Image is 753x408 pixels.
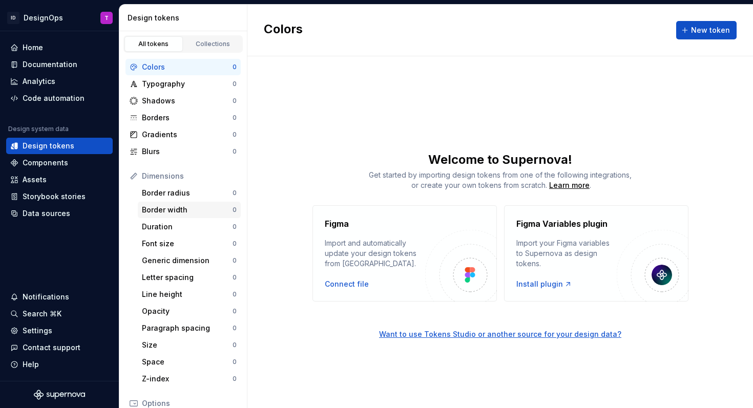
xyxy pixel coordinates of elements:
[233,290,237,298] div: 0
[6,289,113,305] button: Notifications
[233,223,237,231] div: 0
[233,273,237,282] div: 0
[6,205,113,222] a: Data sources
[23,309,61,319] div: Search ⌘K
[138,354,241,370] a: Space0
[128,13,243,23] div: Design tokens
[233,240,237,248] div: 0
[233,341,237,349] div: 0
[516,218,608,230] h4: Figma Variables plugin
[23,93,85,103] div: Code automation
[128,40,179,48] div: All tokens
[142,306,233,316] div: Opacity
[233,147,237,156] div: 0
[233,375,237,383] div: 0
[6,188,113,205] a: Storybook stories
[142,146,233,157] div: Blurs
[233,131,237,139] div: 0
[233,358,237,366] div: 0
[6,138,113,154] a: Design tokens
[142,340,233,350] div: Size
[138,252,241,269] a: Generic dimension0
[6,171,113,188] a: Assets
[6,306,113,322] button: Search ⌘K
[142,323,233,333] div: Paragraph spacing
[379,329,621,339] button: Want to use Tokens Studio or another source for your design data?
[142,171,237,181] div: Dimensions
[138,202,241,218] a: Border width0
[233,206,237,214] div: 0
[691,25,730,35] span: New token
[23,141,74,151] div: Design tokens
[247,152,753,168] div: Welcome to Supernova!
[126,110,241,126] a: Borders0
[142,205,233,215] div: Border width
[6,56,113,73] a: Documentation
[8,125,69,133] div: Design system data
[516,238,617,269] div: Import your Figma variables to Supernova as design tokens.
[138,320,241,336] a: Paragraph spacing0
[369,170,632,189] span: Get started by importing design tokens from one of the following integrations, or create your own...
[142,289,233,299] div: Line height
[23,158,68,168] div: Components
[676,21,737,39] button: New token
[264,21,303,39] h2: Colors
[6,339,113,356] button: Contact support
[6,39,113,56] a: Home
[126,143,241,160] a: Blurs0
[233,80,237,88] div: 0
[142,79,233,89] div: Typography
[233,97,237,105] div: 0
[138,371,241,387] a: Z-index0
[233,324,237,332] div: 0
[187,40,239,48] div: Collections
[233,114,237,122] div: 0
[142,272,233,283] div: Letter spacing
[23,342,80,353] div: Contact support
[2,7,117,29] button: IDDesignOpsT
[233,307,237,315] div: 0
[23,76,55,87] div: Analytics
[142,96,233,106] div: Shadows
[142,255,233,266] div: Generic dimension
[126,93,241,109] a: Shadows0
[6,323,113,339] a: Settings
[23,326,52,336] div: Settings
[6,356,113,373] button: Help
[142,239,233,249] div: Font size
[23,59,77,70] div: Documentation
[24,13,63,23] div: DesignOps
[23,292,69,302] div: Notifications
[6,155,113,171] a: Components
[325,218,349,230] h4: Figma
[142,222,233,232] div: Duration
[142,188,233,198] div: Border radius
[233,63,237,71] div: 0
[325,279,369,289] button: Connect file
[126,76,241,92] a: Typography0
[23,208,70,219] div: Data sources
[549,180,590,190] a: Learn more
[142,130,233,140] div: Gradients
[138,286,241,303] a: Line height0
[138,185,241,201] a: Border radius0
[142,113,233,123] div: Borders
[247,302,753,339] a: Want to use Tokens Studio or another source for your design data?
[233,189,237,197] div: 0
[142,357,233,367] div: Space
[104,14,109,22] div: T
[516,279,572,289] a: Install plugin
[6,73,113,90] a: Analytics
[6,90,113,106] a: Code automation
[138,303,241,319] a: Opacity0
[34,390,85,400] svg: Supernova Logo
[138,337,241,353] a: Size0
[23,175,47,185] div: Assets
[126,126,241,143] a: Gradients0
[23,359,39,370] div: Help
